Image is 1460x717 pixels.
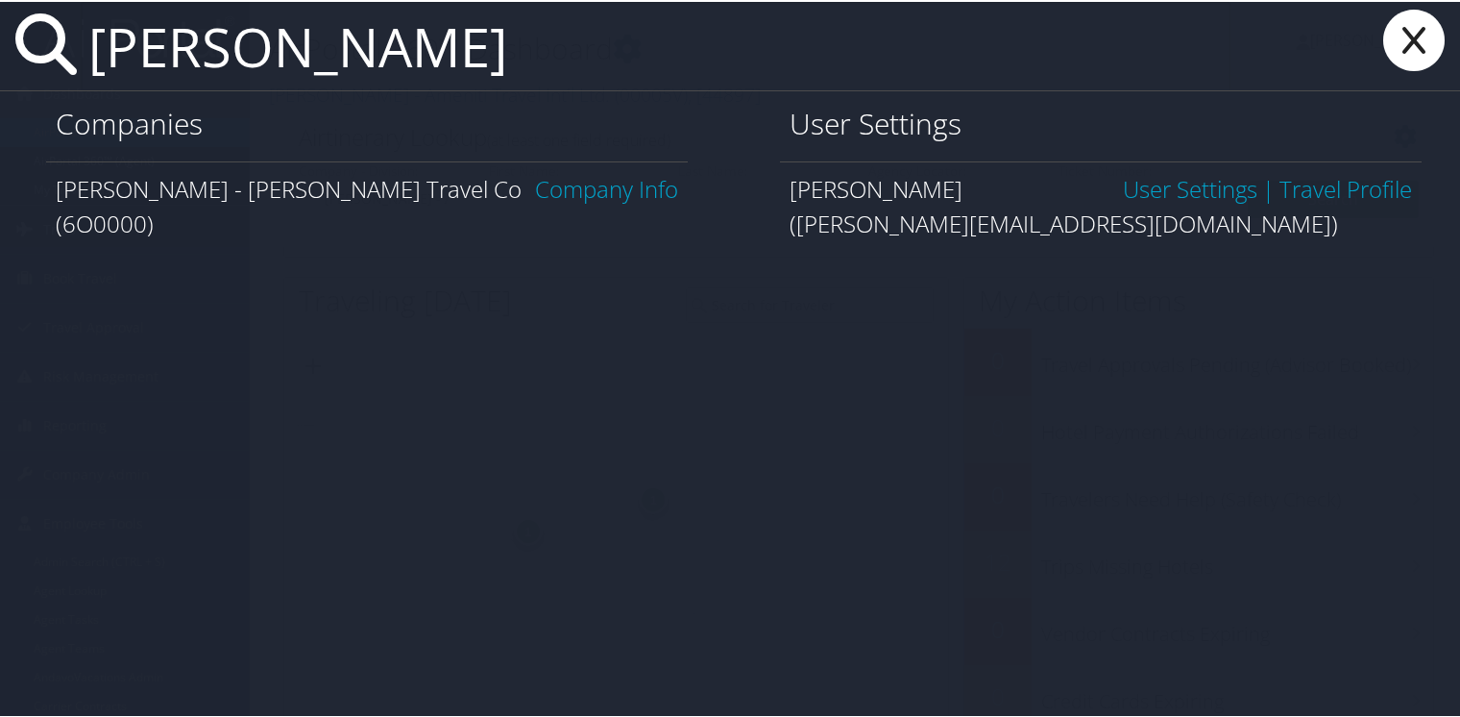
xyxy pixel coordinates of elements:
span: [PERSON_NAME] [790,171,962,203]
h1: User Settings [790,102,1412,142]
div: (6O0000) [56,205,678,239]
span: [PERSON_NAME] - [PERSON_NAME] Travel Co [56,171,522,203]
h1: Companies [56,102,678,142]
span: | [1257,171,1279,203]
a: User Settings [1123,171,1257,203]
a: View OBT Profile [1279,171,1412,203]
a: Company Info [535,171,678,203]
div: ([PERSON_NAME][EMAIL_ADDRESS][DOMAIN_NAME]) [790,205,1412,239]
